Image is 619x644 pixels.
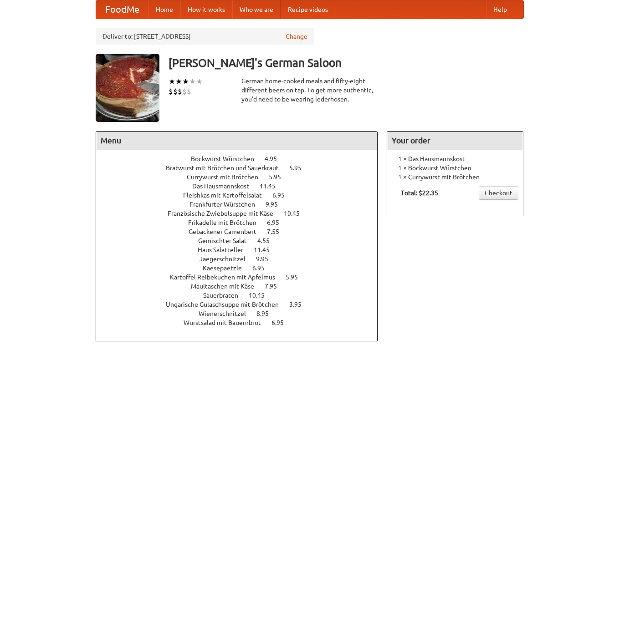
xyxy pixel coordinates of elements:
span: 4.55 [257,237,279,244]
span: 5.95 [269,173,290,181]
li: $ [187,86,191,96]
span: Frikadelle mit Brötchen [188,219,266,226]
span: 6.95 [252,264,274,272]
span: 5.95 [286,274,307,281]
span: Maultaschen mit Käse [191,283,263,290]
span: 11.45 [260,183,285,190]
span: Sauerbraten [203,292,247,299]
span: Frankfurter Würstchen [189,201,264,208]
span: 7.95 [265,283,286,290]
span: Currywurst mit Brötchen [187,173,267,181]
span: 10.45 [284,210,309,217]
span: Haus Salatteller [198,246,252,254]
li: ★ [175,76,182,86]
span: Das Hausmannskost [192,183,258,190]
span: Bockwurst Würstchen [191,155,263,162]
span: Ungarische Gulaschsuppe mit Brötchen [166,301,288,308]
span: Gebackener Camenbert [189,228,266,235]
span: 3.95 [289,301,311,308]
a: Bratwurst mit Brötchen und Sauerkraut 5.95 [166,164,318,172]
a: Gemischter Salat 4.55 [198,237,286,244]
a: Recipe videos [281,0,335,19]
h4: Menu [96,132,378,150]
a: Checkout [479,186,518,200]
span: Bratwurst mit Brötchen und Sauerkraut [166,164,288,172]
a: Jaegerschnitzel 9.95 [200,255,285,263]
span: 8.95 [256,310,278,317]
li: ★ [189,76,196,86]
a: Das Hausmannskost 11.45 [192,183,292,190]
a: Bockwurst Würstchen 4.95 [191,155,294,162]
h3: [PERSON_NAME]'s German Saloon [169,54,524,72]
span: 9.95 [266,201,287,208]
span: 6.95 [271,319,293,326]
span: Gemischter Salat [198,237,256,244]
a: FoodMe [96,0,148,19]
a: Französische Zwiebelsuppe mit Käse 10.45 [168,210,317,217]
h4: Your order [387,132,523,150]
a: Home [148,0,180,19]
a: Wienerschnitzel 8.95 [199,310,286,317]
a: Fleishkas mit Kartoffelsalat 6.95 [183,192,302,199]
span: Wienerschnitzel [199,310,255,317]
a: Ungarische Gulaschsuppe mit Brötchen 3.95 [166,301,318,308]
span: 10.45 [249,292,274,299]
span: 11.45 [254,246,279,254]
span: 7.55 [267,228,288,235]
span: Jaegerschnitzel [200,255,255,263]
span: 6.95 [267,219,288,226]
li: 1 × Bockwurst Würstchen [392,163,518,172]
a: Haus Salatteller 11.45 [198,246,286,254]
li: ★ [169,76,175,86]
li: 1 × Currywurst mit Brötchen [392,172,518,182]
a: Kartoffel Reibekuchen mit Apfelmus 5.95 [170,274,315,281]
a: Currywurst mit Brötchen 5.95 [187,173,298,181]
a: Change [286,32,307,41]
span: Kaesepaetzle [203,264,251,272]
a: Frikadelle mit Brötchen 6.95 [188,219,296,226]
li: 1 × Das Hausmannskost [392,154,518,163]
span: Fleishkas mit Kartoffelsalat [183,192,271,199]
a: Gebackener Camenbert 7.55 [189,228,296,235]
a: Sauerbraten 10.45 [203,292,281,299]
span: Wurstsalad mit Bauernbrot [184,319,270,326]
a: Help [486,0,514,19]
b: Total: $22.35 [401,189,438,197]
span: 9.95 [256,255,277,263]
li: $ [178,86,182,96]
span: 5.95 [289,164,311,172]
a: How it works [180,0,232,19]
li: $ [169,86,173,96]
a: Kaesepaetzle 6.95 [203,264,281,272]
a: Who we are [232,0,281,19]
a: Maultaschen mit Käse 7.95 [191,283,294,290]
div: Deliver to: [STREET_ADDRESS] [96,28,314,45]
div: German home-cooked meals and fifty-eight different beers on tap. To get more authentic, you'd nee... [241,76,378,104]
li: $ [173,86,178,96]
span: 6.95 [272,192,294,199]
li: ★ [182,76,189,86]
span: Kartoffel Reibekuchen mit Apfelmus [170,274,284,281]
li: ★ [196,76,203,86]
span: Französische Zwiebelsuppe mit Käse [168,210,282,217]
a: Wurstsalad mit Bauernbrot 6.95 [184,319,301,326]
img: angular.jpg [96,54,159,122]
span: 4.95 [265,155,286,162]
a: Frankfurter Würstchen 9.95 [189,201,295,208]
li: $ [182,86,187,96]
